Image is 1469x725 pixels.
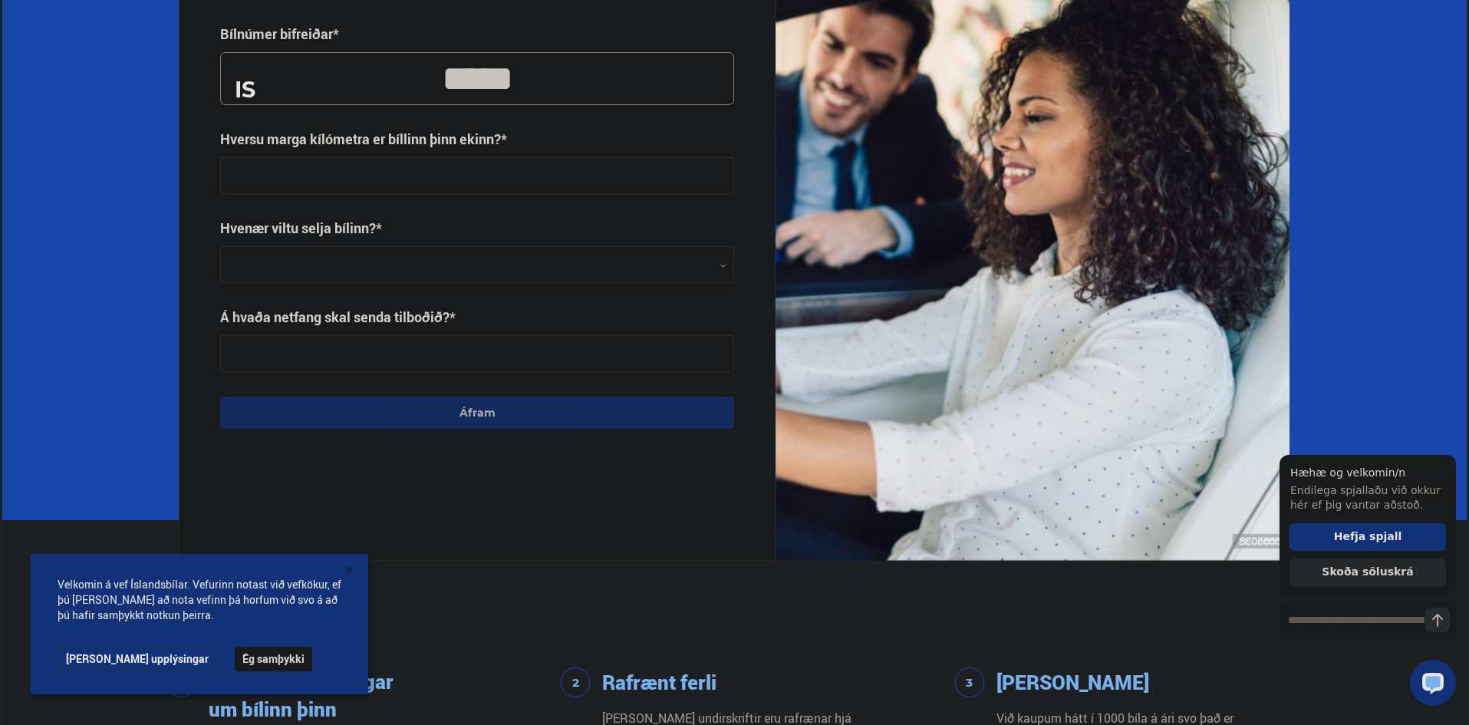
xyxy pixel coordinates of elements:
[58,577,341,623] span: Velkomin á vef Íslandsbílar. Vefurinn notast við vefkökur, ef þú [PERSON_NAME] að nota vefinn þá ...
[220,130,507,148] div: Hversu marga kílómetra er bíllinn þinn ekinn?*
[1267,427,1462,718] iframe: LiveChat chat widget
[209,667,400,723] h3: Fylltu út upplýsingar um bílinn þinn
[220,397,734,429] button: Áfram
[235,647,312,671] button: Ég samþykki
[220,219,382,237] label: Hvenær viltu selja bílinn?*
[602,668,716,696] h3: Rafrænt ferli
[220,308,456,326] div: Á hvaða netfang skal senda tilboðið?*
[58,646,217,671] a: [PERSON_NAME] upplýsingar
[220,25,339,43] div: Bílnúmer bifreiðar*
[996,668,1149,696] h3: [PERSON_NAME]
